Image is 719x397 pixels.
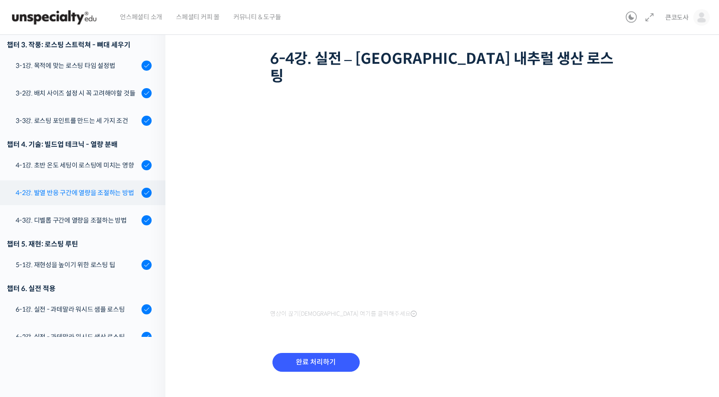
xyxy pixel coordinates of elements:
[61,291,119,314] a: 대화
[272,353,360,372] input: 완료 처리하기
[7,39,152,51] div: 챕터 3. 작풍: 로스팅 스트럭쳐 - 뼈대 세우기
[665,13,689,22] span: 큰코도사
[29,305,34,312] span: 홈
[270,50,619,85] h1: 6-4강. 실전 – [GEOGRAPHIC_DATA] 내추럴 생산 로스팅
[3,291,61,314] a: 홈
[16,304,139,314] div: 6-1강. 실전 - 과테말라 워시드 샘플 로스팅
[7,238,152,250] div: 챕터 5. 재현: 로스팅 루틴
[16,188,139,198] div: 4-2강. 발열 반응 구간에 열량을 조절하는 방법
[270,310,417,318] span: 영상이 끊기[DEMOGRAPHIC_DATA] 여기를 클릭해주세요
[142,305,153,312] span: 설정
[16,61,139,71] div: 3-1강. 목적에 맞는 로스팅 타임 설정법
[16,332,139,342] div: 6-2강. 실전 - 과테말라 워시드 생산 로스팅
[16,260,139,270] div: 5-1강. 재현성을 높이기 위한 로스팅 팁
[84,305,95,313] span: 대화
[119,291,176,314] a: 설정
[16,160,139,170] div: 4-1강. 초반 온도 세팅이 로스팅에 미치는 영향
[16,116,139,126] div: 3-3강. 로스팅 포인트를 만드는 세 가지 조건
[7,282,152,295] div: 챕터 6. 실전 적용
[16,88,139,98] div: 3-2강. 배치 사이즈 설정 시 꼭 고려해야할 것들
[16,215,139,225] div: 4-3강. 디벨롭 구간에 열량을 조절하는 방법
[7,138,152,151] div: 챕터 4. 기술: 빌드업 테크닉 - 열량 분배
